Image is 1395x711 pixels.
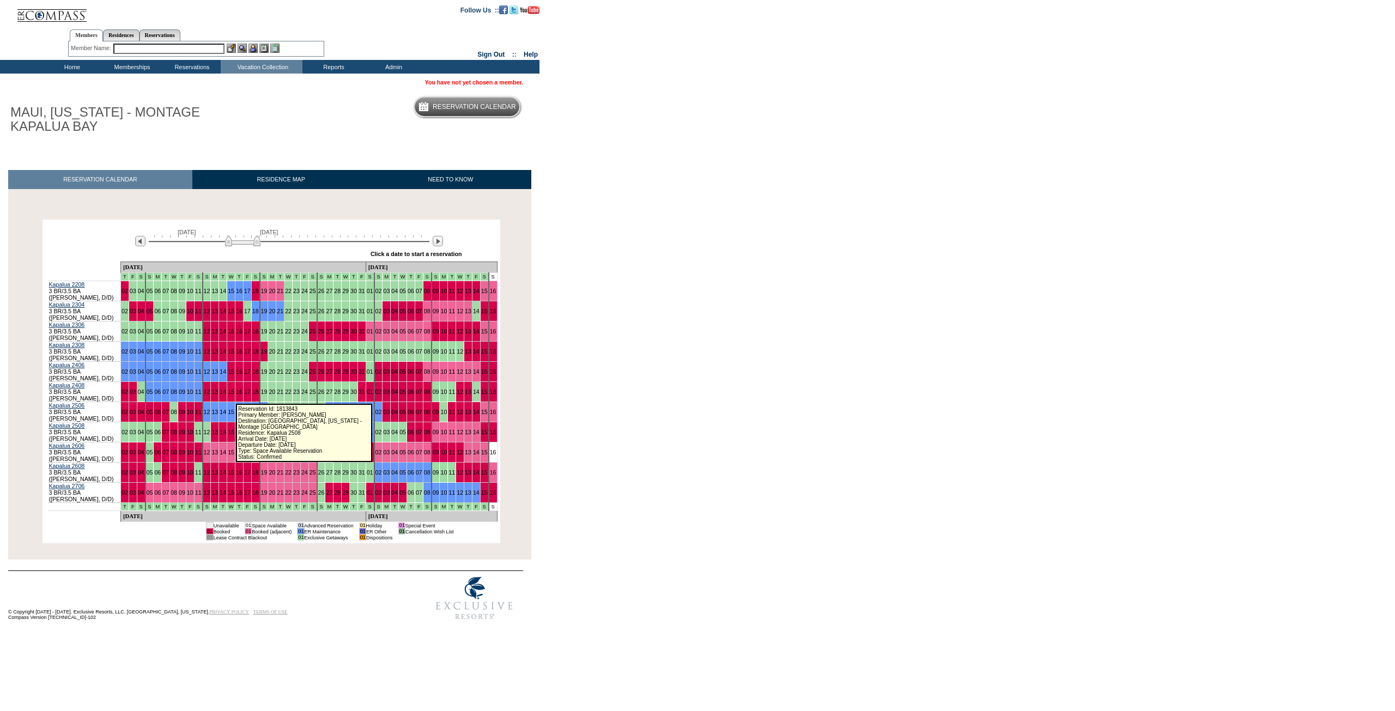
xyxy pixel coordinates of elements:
a: 30 [350,388,357,395]
img: b_calculator.gif [270,44,280,53]
a: 04 [138,308,144,314]
a: 01 [367,288,373,294]
a: 26 [318,388,325,395]
a: 29 [342,388,349,395]
a: 10 [440,308,447,314]
a: 07 [416,368,422,375]
a: 19 [261,308,268,314]
a: 02 [375,328,382,335]
img: Become our fan on Facebook [499,5,508,14]
a: 29 [342,348,349,355]
a: 31 [359,388,365,395]
a: 28 [334,348,341,355]
a: 04 [391,348,398,355]
a: 11 [195,308,202,314]
a: 06 [154,368,161,375]
a: 12 [204,308,210,314]
a: 24 [301,368,308,375]
a: 08 [424,368,430,375]
a: 31 [359,288,365,294]
a: 15 [481,328,488,335]
a: 16 [490,288,496,294]
a: 18 [252,368,259,375]
a: 07 [162,328,169,335]
a: 19 [261,388,268,395]
a: 04 [138,348,144,355]
a: 20 [269,348,275,355]
a: Help [524,51,538,58]
a: 31 [359,308,365,314]
a: 20 [269,288,275,294]
a: 16 [236,328,242,335]
a: 15 [228,328,234,335]
a: 22 [285,288,292,294]
a: 22 [285,308,292,314]
a: 15 [481,288,488,294]
h5: Reservation Calendar [433,104,516,111]
a: 11 [195,288,202,294]
a: 10 [440,328,447,335]
a: 07 [162,308,169,314]
a: Kapalua 2406 [49,362,85,368]
a: 06 [408,368,414,375]
a: 31 [359,348,365,355]
a: Kapalua 2408 [49,382,85,388]
a: 19 [261,288,268,294]
a: 11 [448,328,455,335]
a: 03 [383,388,390,395]
a: 17 [244,368,251,375]
a: 08 [171,308,177,314]
a: 27 [326,288,332,294]
img: Impersonate [248,44,258,53]
a: 15 [481,308,488,314]
a: 08 [171,288,177,294]
a: 15 [228,308,234,314]
img: Subscribe to our YouTube Channel [520,6,539,14]
a: 08 [171,368,177,375]
a: 08 [424,328,430,335]
a: 02 [375,288,382,294]
a: 21 [277,308,283,314]
a: 22 [285,328,292,335]
a: 06 [154,288,161,294]
a: 12 [204,368,210,375]
a: 11 [195,348,202,355]
a: 02 [122,328,128,335]
a: 20 [269,368,275,375]
a: 17 [244,288,251,294]
a: 16 [236,388,242,395]
a: 01 [367,328,373,335]
a: 14 [473,328,480,335]
a: 11 [448,288,455,294]
a: 15 [228,388,234,395]
a: 03 [383,288,390,294]
a: 10 [187,308,193,314]
a: 04 [138,288,144,294]
a: 11 [448,368,455,375]
a: 07 [162,368,169,375]
a: 05 [147,288,153,294]
img: Next [433,236,443,246]
a: 18 [252,308,259,314]
a: 04 [138,368,144,375]
a: 09 [179,348,185,355]
a: 13 [465,368,471,375]
a: 05 [399,388,406,395]
a: 13 [465,288,471,294]
a: 21 [277,328,283,335]
a: Kapalua 2308 [49,342,85,348]
a: 01 [367,308,373,314]
a: 14 [220,288,226,294]
a: 13 [211,388,218,395]
a: Subscribe to our YouTube Channel [520,6,539,13]
a: 25 [310,288,316,294]
a: 29 [342,368,349,375]
a: 08 [424,348,430,355]
img: Previous [135,236,145,246]
a: 03 [383,348,390,355]
a: 14 [473,368,480,375]
a: 01 [367,348,373,355]
a: 10 [187,348,193,355]
a: 21 [277,348,283,355]
a: 11 [448,308,455,314]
